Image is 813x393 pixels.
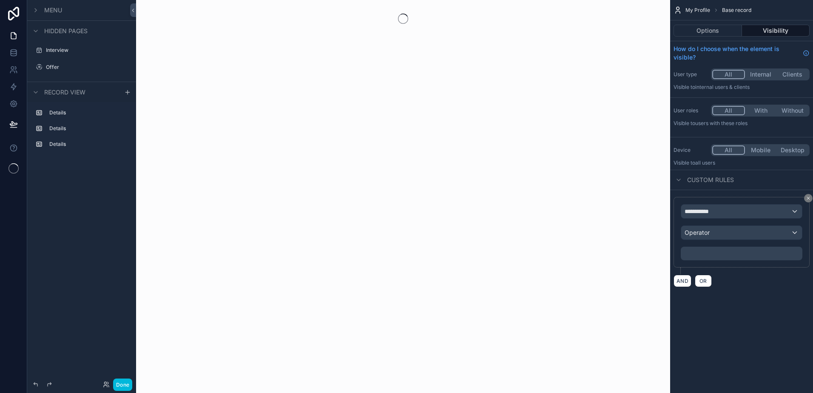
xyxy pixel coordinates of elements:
[44,88,85,97] span: Record view
[674,275,691,287] button: AND
[49,125,124,132] label: Details
[674,71,708,78] label: User type
[674,120,810,127] p: Visible to
[742,25,810,37] button: Visibility
[712,145,745,155] button: All
[674,25,742,37] button: Options
[46,64,126,71] label: Offer
[44,27,88,35] span: Hidden pages
[113,379,132,391] button: Done
[776,145,808,155] button: Desktop
[27,102,136,159] div: scrollable content
[722,7,751,14] span: Base record
[695,84,750,90] span: Internal users & clients
[745,106,777,115] button: With
[695,120,748,126] span: Users with these roles
[674,159,810,166] p: Visible to
[674,147,708,154] label: Device
[49,109,124,116] label: Details
[44,6,62,14] span: Menu
[712,70,745,79] button: All
[674,45,810,62] a: How do I choose when the element is visible?
[745,145,777,155] button: Mobile
[695,159,715,166] span: all users
[681,225,802,240] button: Operator
[776,106,808,115] button: Without
[674,107,708,114] label: User roles
[685,229,710,236] span: Operator
[49,141,124,148] label: Details
[698,278,709,284] span: OR
[712,106,745,115] button: All
[674,84,810,91] p: Visible to
[674,45,799,62] span: How do I choose when the element is visible?
[745,70,777,79] button: Internal
[776,70,808,79] button: Clients
[687,176,734,184] span: Custom rules
[685,7,710,14] span: My Profile
[695,275,712,287] button: OR
[46,47,126,54] label: Interview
